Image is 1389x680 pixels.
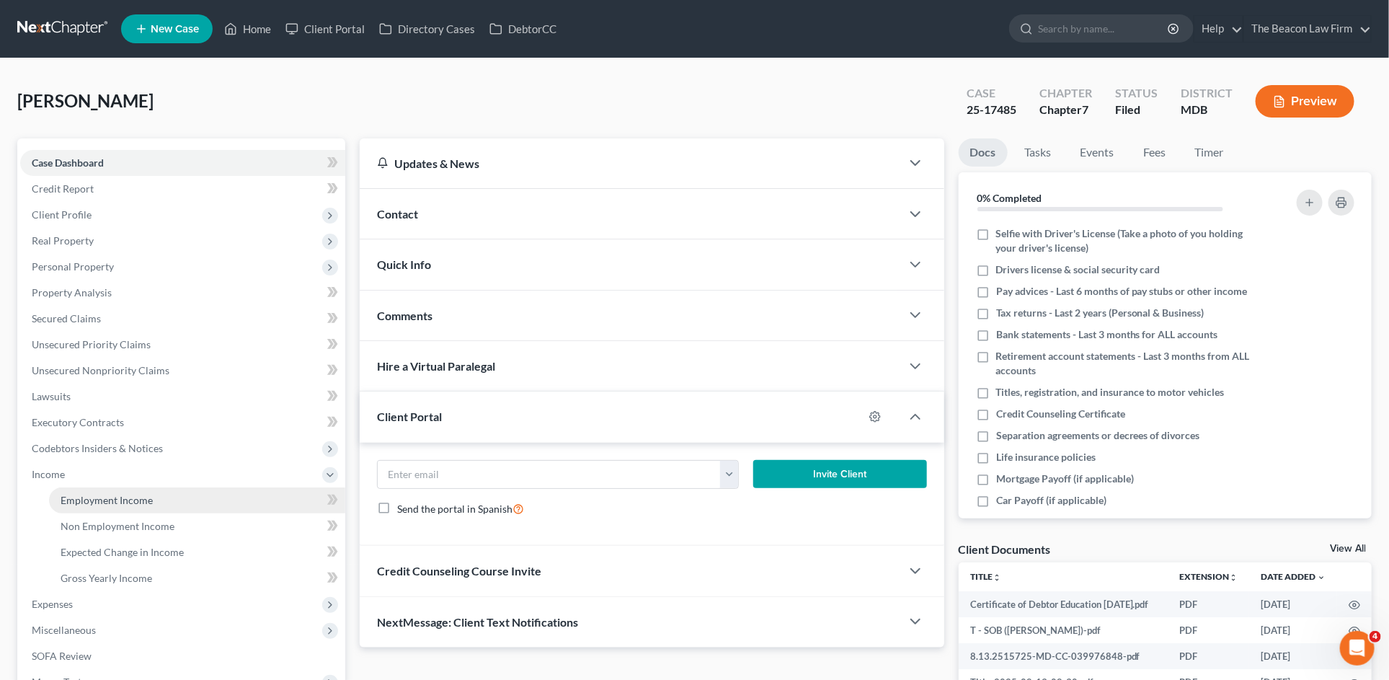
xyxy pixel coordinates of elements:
[32,442,163,454] span: Codebtors Insiders & Notices
[753,460,927,489] button: Invite Client
[61,520,174,532] span: Non Employment Income
[20,384,345,410] a: Lawsuits
[1244,16,1371,42] a: The Beacon Law Firm
[1168,591,1249,617] td: PDF
[20,150,345,176] a: Case Dashboard
[993,573,1001,582] i: unfold_more
[32,182,94,195] span: Credit Report
[996,327,1218,342] span: Bank statements - Last 3 months for ALL accounts
[32,156,104,169] span: Case Dashboard
[49,565,345,591] a: Gross Yearly Income
[1115,85,1158,102] div: Status
[1069,138,1126,167] a: Events
[967,85,1016,102] div: Case
[32,286,112,299] span: Property Analysis
[1181,85,1233,102] div: District
[1039,102,1092,118] div: Chapter
[32,312,101,324] span: Secured Claims
[1181,102,1233,118] div: MDB
[967,102,1016,118] div: 25-17485
[996,306,1204,320] span: Tax returns - Last 2 years (Personal & Business)
[977,192,1042,204] strong: 0% Completed
[1249,617,1337,643] td: [DATE]
[1168,643,1249,669] td: PDF
[996,428,1200,443] span: Separation agreements or decrees of divorces
[377,359,495,373] span: Hire a Virtual Paralegal
[17,90,154,111] span: [PERSON_NAME]
[217,16,278,42] a: Home
[49,487,345,513] a: Employment Income
[32,468,65,480] span: Income
[32,208,92,221] span: Client Profile
[959,591,1168,617] td: Certificate of Debtor Education [DATE].pdf
[482,16,564,42] a: DebtorCC
[1184,138,1235,167] a: Timer
[1256,85,1354,118] button: Preview
[1115,102,1158,118] div: Filed
[1013,138,1063,167] a: Tasks
[20,332,345,358] a: Unsecured Priority Claims
[377,410,442,423] span: Client Portal
[1168,617,1249,643] td: PDF
[1038,15,1170,42] input: Search by name...
[996,493,1106,508] span: Car Payoff (if applicable)
[996,226,1256,255] span: Selfie with Driver's License (Take a photo of you holding your driver's license)
[1317,573,1326,582] i: expand_more
[996,385,1225,399] span: Titles, registration, and insurance to motor vehicles
[20,410,345,436] a: Executory Contracts
[20,176,345,202] a: Credit Report
[1082,102,1088,116] span: 7
[397,503,512,515] span: Send the portal in Spanish
[996,262,1161,277] span: Drivers license & social security card
[996,472,1134,486] span: Mortgage Payoff (if applicable)
[377,207,418,221] span: Contact
[377,257,431,271] span: Quick Info
[32,624,96,636] span: Miscellaneous
[959,542,1051,557] div: Client Documents
[970,571,1001,582] a: Titleunfold_more
[1179,571,1238,582] a: Extensionunfold_more
[996,407,1125,421] span: Credit Counseling Certificate
[959,643,1168,669] td: 8.13.2515725-MD-CC-039976848-pdf
[61,494,153,506] span: Employment Income
[377,615,578,629] span: NextMessage: Client Text Notifications
[996,450,1096,464] span: Life insurance policies
[1340,631,1375,666] iframe: Intercom live chat
[32,390,71,402] span: Lawsuits
[151,24,199,35] span: New Case
[32,234,94,247] span: Real Property
[959,617,1168,643] td: T - SOB ([PERSON_NAME])-pdf
[377,564,541,578] span: Credit Counseling Course Invite
[1132,138,1178,167] a: Fees
[32,260,114,273] span: Personal Property
[372,16,482,42] a: Directory Cases
[959,138,1008,167] a: Docs
[32,416,124,428] span: Executory Contracts
[32,364,169,376] span: Unsecured Nonpriority Claims
[32,650,92,662] span: SOFA Review
[32,598,73,610] span: Expenses
[20,280,345,306] a: Property Analysis
[996,349,1256,378] span: Retirement account statements - Last 3 months from ALL accounts
[20,643,345,669] a: SOFA Review
[1370,631,1381,643] span: 4
[1261,571,1326,582] a: Date Added expand_more
[20,358,345,384] a: Unsecured Nonpriority Claims
[49,539,345,565] a: Expected Change in Income
[49,513,345,539] a: Non Employment Income
[377,309,432,322] span: Comments
[378,461,721,488] input: Enter email
[278,16,372,42] a: Client Portal
[20,306,345,332] a: Secured Claims
[1249,643,1337,669] td: [DATE]
[1039,85,1092,102] div: Chapter
[1194,16,1243,42] a: Help
[1249,591,1337,617] td: [DATE]
[1229,573,1238,582] i: unfold_more
[32,338,151,350] span: Unsecured Priority Claims
[996,284,1248,299] span: Pay advices - Last 6 months of pay stubs or other income
[377,156,884,171] div: Updates & News
[61,572,152,584] span: Gross Yearly Income
[61,546,184,558] span: Expected Change in Income
[1330,544,1366,554] a: View All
